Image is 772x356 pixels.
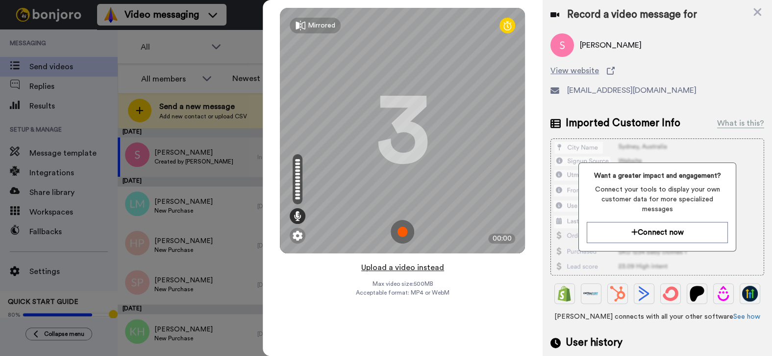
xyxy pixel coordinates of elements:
p: Hi [PERSON_NAME], We hope you and your customers have been having a great time with [PERSON_NAME]... [32,27,159,37]
img: GoHighLevel [742,286,758,301]
img: Shopify [557,286,573,301]
span: Connect your tools to display your own customer data for more specialized messages [587,185,727,214]
img: ic_record_start.svg [391,220,414,244]
div: 3 [375,94,429,167]
button: Connect now [587,222,727,243]
span: Max video size: 500 MB [372,280,433,288]
img: Profile image for Amy [11,28,27,44]
img: ConvertKit [663,286,678,301]
img: ActiveCampaign [636,286,652,301]
div: message notification from Amy, 21h ago. Hi Bryan, We hope you and your customers have been having... [4,20,192,53]
span: User history [566,335,623,350]
span: View website [550,65,599,77]
span: Want a greater impact and engagement? [587,171,727,181]
a: View website [550,65,764,77]
img: Ontraport [583,286,599,301]
button: Upload a video instead [358,261,447,274]
span: Imported Customer Info [566,116,680,131]
p: Message from Amy, sent 21h ago [32,37,159,46]
img: ic_gear.svg [293,231,302,241]
img: Hubspot [610,286,625,301]
a: See how [733,313,760,320]
img: Drip [716,286,731,301]
img: Patreon [689,286,705,301]
div: 00:00 [488,234,515,244]
div: What is this? [717,117,764,129]
span: [EMAIL_ADDRESS][DOMAIN_NAME] [567,84,697,96]
span: Acceptable format: MP4 or WebM [356,289,449,297]
span: [PERSON_NAME] connects with all your other software [550,312,764,322]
